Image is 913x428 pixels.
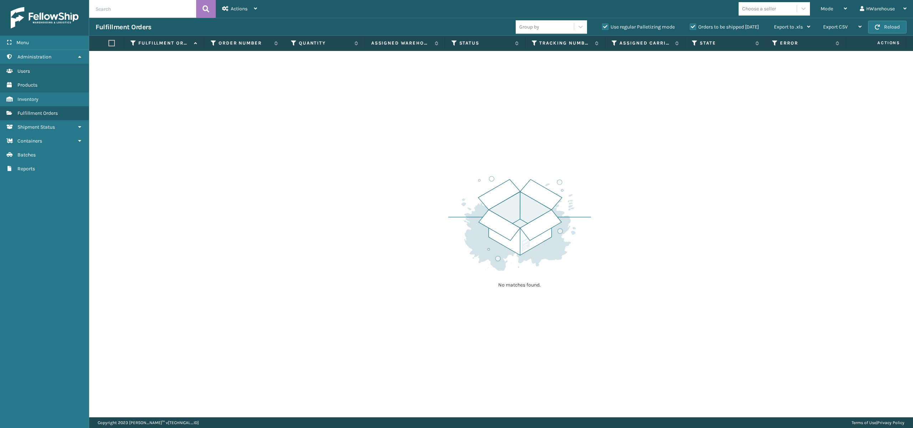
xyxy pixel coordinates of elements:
span: Export CSV [823,24,848,30]
span: Containers [17,138,42,144]
button: Reload [868,21,907,33]
div: Group by [519,23,539,31]
label: Quantity [299,40,351,46]
span: Inventory [17,96,39,102]
span: Actions [231,6,248,12]
label: Tracking Number [539,40,591,46]
span: Products [17,82,37,88]
img: logo [11,7,78,29]
label: Fulfillment Order Id [138,40,190,46]
label: Status [459,40,511,46]
label: Error [780,40,832,46]
label: State [700,40,752,46]
a: Terms of Use [852,420,876,425]
label: Orders to be shipped [DATE] [690,24,759,30]
span: Actions [848,37,904,49]
span: Mode [821,6,833,12]
h3: Fulfillment Orders [96,23,151,31]
span: Reports [17,166,35,172]
a: Privacy Policy [877,420,904,425]
span: Users [17,68,30,74]
span: Shipment Status [17,124,55,130]
span: Fulfillment Orders [17,110,58,116]
span: Batches [17,152,36,158]
div: | [852,417,904,428]
div: Choose a seller [742,5,776,12]
label: Order Number [219,40,271,46]
label: Assigned Warehouse [371,40,431,46]
span: Menu [16,40,29,46]
span: Export to .xls [774,24,803,30]
label: Use regular Palletizing mode [602,24,675,30]
label: Assigned Carrier Service [619,40,672,46]
span: Administration [17,54,51,60]
p: Copyright 2023 [PERSON_NAME]™ v [TECHNICAL_ID] [98,417,199,428]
